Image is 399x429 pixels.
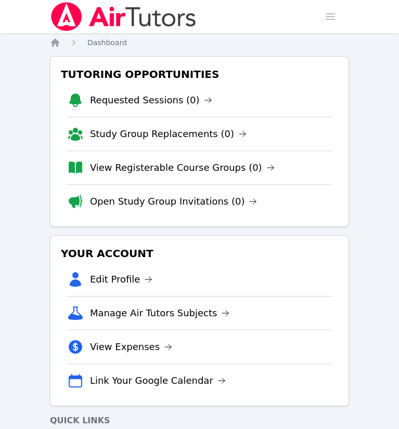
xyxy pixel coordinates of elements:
h3: Tutoring Opportunities [59,65,340,84]
span: Dashboard [87,38,127,47]
a: Manage Air Tutors Subjects [90,306,230,320]
a: Requested Sessions (0) [90,93,212,108]
img: Air Tutors [50,2,197,31]
a: Study Group Replacements (0) [90,127,247,141]
a: Edit Profile [90,272,153,287]
a: Open Study Group Invitations (0) [90,194,258,209]
a: Link Your Google Calendar [90,373,226,388]
a: View Registerable Course Groups (0) [90,160,275,175]
nav: Breadcrumb [50,37,349,48]
a: View Expenses [90,340,172,354]
h4: Quick Links [50,414,349,427]
a: Dashboard [87,37,127,48]
h3: Your Account [59,244,340,263]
